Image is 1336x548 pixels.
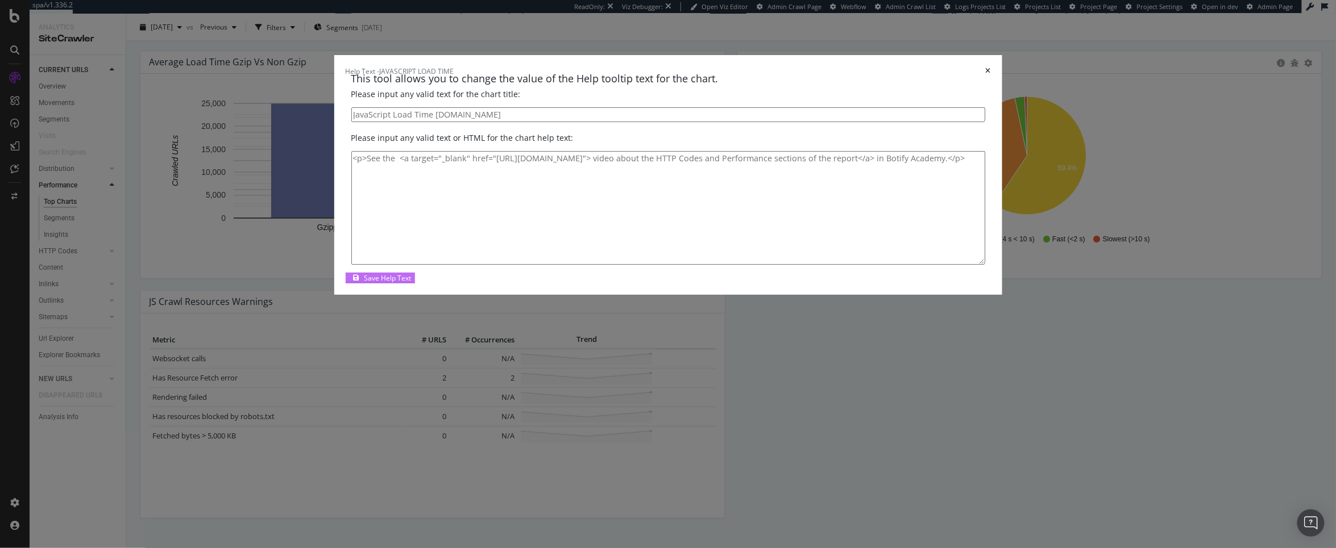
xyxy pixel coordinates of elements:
div: modal [334,55,1002,295]
input: No title has been specified for this chart. [351,107,985,123]
h4: This tool allows you to change the value of the Help tooltip text for the chart. [351,73,985,85]
div: Save Help Text [364,273,412,283]
textarea: <p>See the <a target="_blank" href="[URL][DOMAIN_NAME]"> video about the HTTP Codes and Performan... [351,151,985,265]
h5: Please input any valid text or HTML for the chart help text: [351,133,985,142]
button: Save Help Text [346,273,415,283]
div: Open Intercom Messenger [1297,509,1325,537]
div: times [986,66,991,76]
span: JAVASCRIPT LOAD TIME [380,66,454,76]
h5: Please input any valid text for the chart title: [351,90,985,98]
div: Help Text - [346,66,454,76]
